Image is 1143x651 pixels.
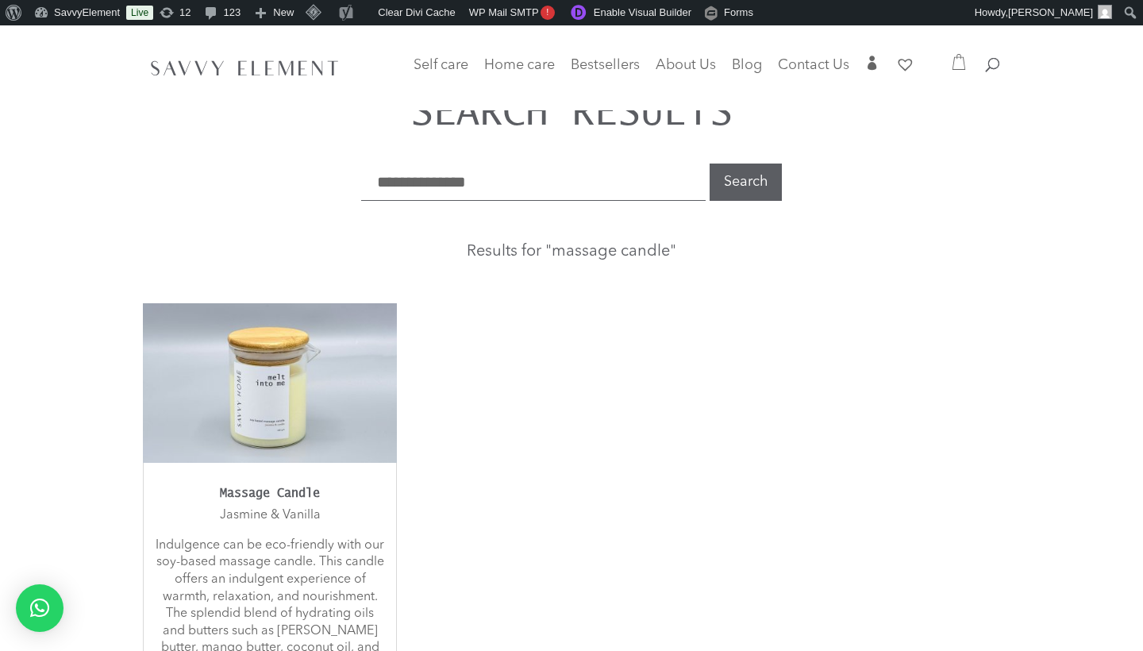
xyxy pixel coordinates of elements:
[414,58,468,72] span: Self care
[865,56,879,82] a: 
[710,164,782,201] button: Search
[484,60,555,91] a: Home care
[865,56,879,70] span: 
[126,6,153,20] a: Live
[484,58,555,72] span: Home care
[156,507,384,537] p: Jasmine & Vanilla
[143,90,1000,140] h1: Search Results
[778,60,849,82] a: Contact Us
[146,55,343,80] img: SavvyElement
[656,58,716,72] span: About Us
[732,60,762,82] a: Blog
[1008,6,1093,18] span: [PERSON_NAME]
[541,6,555,20] span: !
[143,303,397,462] img: Massage Candle
[571,60,640,82] a: Bestsellers
[656,60,716,82] a: About Us
[571,58,640,72] span: Bestsellers
[732,58,762,72] span: Blog
[414,60,468,91] a: Self care
[143,244,1000,261] div: Results for "massage candle"
[778,58,849,72] span: Contact Us
[220,486,320,499] a: Massage Candle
